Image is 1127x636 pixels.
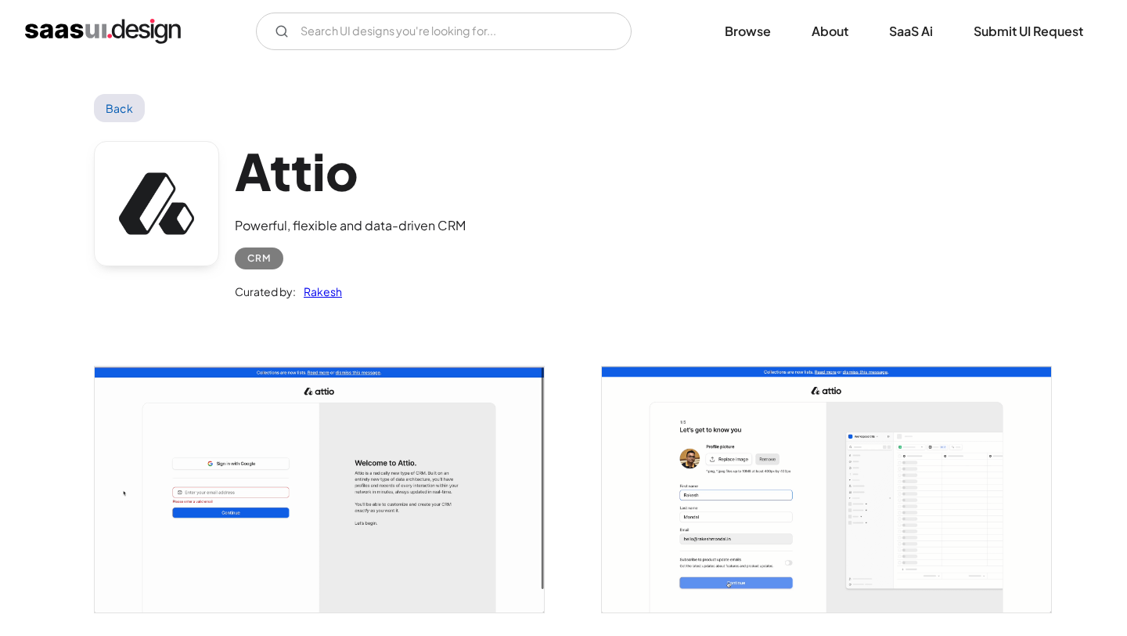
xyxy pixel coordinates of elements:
[602,367,1051,613] img: 63e25b950f361025520fd3ac_Attio_%20Customer%20relationship%20lets%20get%20to%20know.png
[870,14,952,49] a: SaaS Ai
[25,19,181,44] a: home
[706,14,790,49] a: Browse
[235,141,466,201] h1: Attio
[955,14,1102,49] a: Submit UI Request
[94,94,145,122] a: Back
[235,282,296,301] div: Curated by:
[256,13,632,50] form: Email Form
[95,367,544,613] img: 63e25b967455a07d7c44aa86_Attio_%20Customer%20relationship%20Welcome.png
[793,14,867,49] a: About
[235,216,466,235] div: Powerful, flexible and data-driven CRM
[256,13,632,50] input: Search UI designs you're looking for...
[95,367,544,613] a: open lightbox
[602,367,1051,613] a: open lightbox
[296,282,342,301] a: Rakesh
[247,249,271,268] div: CRM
